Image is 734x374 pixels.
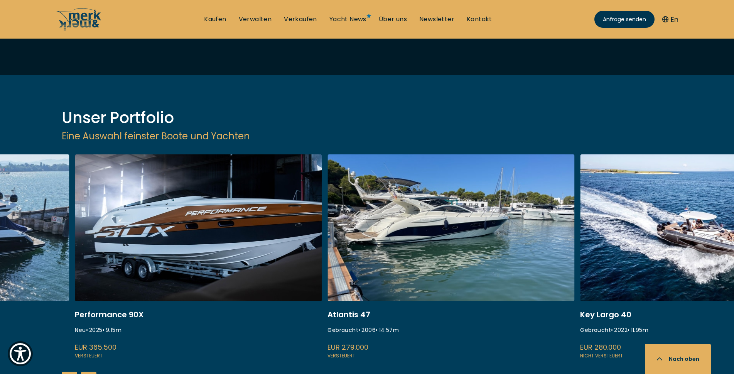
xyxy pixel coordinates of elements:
[603,15,646,24] span: Anfrage senden
[594,11,655,28] a: Anfrage senden
[239,15,272,24] a: Verwalten
[419,15,454,24] a: Newsletter
[8,341,33,366] button: Show Accessibility Preferences
[204,15,226,24] a: Kaufen
[645,344,711,374] button: Nach oben
[467,15,492,24] a: Kontakt
[662,14,678,25] button: En
[379,15,407,24] a: Über uns
[329,15,366,24] a: Yacht News
[284,15,317,24] a: Verkaufen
